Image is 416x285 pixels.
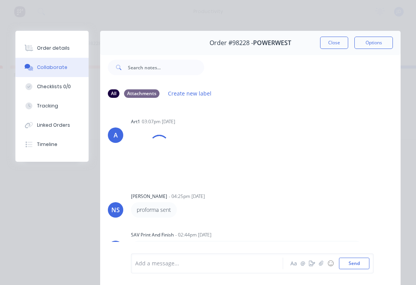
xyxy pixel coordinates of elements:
[131,118,140,125] div: art1
[111,205,120,215] div: NS
[131,193,167,200] div: [PERSON_NAME]
[37,45,70,52] div: Order details
[320,37,348,49] button: Close
[210,39,253,47] span: Order #98228 -
[15,77,89,96] button: Checklists 0/0
[289,259,298,268] button: Aa
[15,39,89,58] button: Order details
[37,122,70,129] div: Linked Orders
[253,39,291,47] span: POWERWEST
[15,135,89,154] button: Timeline
[37,102,58,109] div: Tracking
[131,231,174,238] div: SAV Print And Finish
[114,131,118,140] div: A
[15,58,89,77] button: Collaborate
[142,118,175,125] div: 03:07pm [DATE]
[354,37,393,49] button: Options
[175,231,211,238] div: - 02:44pm [DATE]
[108,89,119,98] div: All
[128,60,204,75] input: Search notes...
[137,206,171,214] p: proforma sent
[164,88,216,99] button: Create new label
[37,141,57,148] div: Timeline
[124,89,159,98] div: Attachments
[15,116,89,135] button: Linked Orders
[339,258,369,269] button: Send
[298,259,307,268] button: @
[326,259,335,268] button: ☺
[15,96,89,116] button: Tracking
[169,193,205,200] div: - 04:25pm [DATE]
[37,64,67,71] div: Collaborate
[37,83,71,90] div: Checklists 0/0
